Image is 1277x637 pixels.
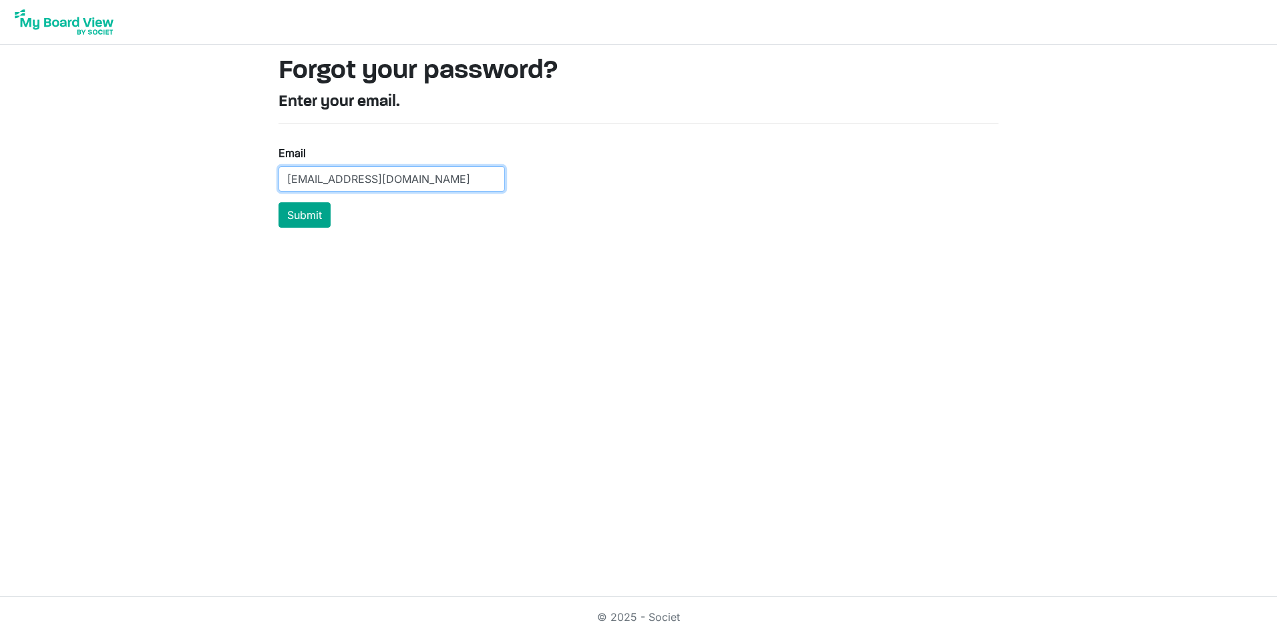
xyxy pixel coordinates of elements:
h4: Enter your email. [279,93,998,112]
label: Email [279,145,306,161]
h1: Forgot your password? [279,55,998,87]
img: My Board View Logo [11,5,118,39]
button: Submit [279,202,331,228]
a: © 2025 - Societ [597,610,680,624]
